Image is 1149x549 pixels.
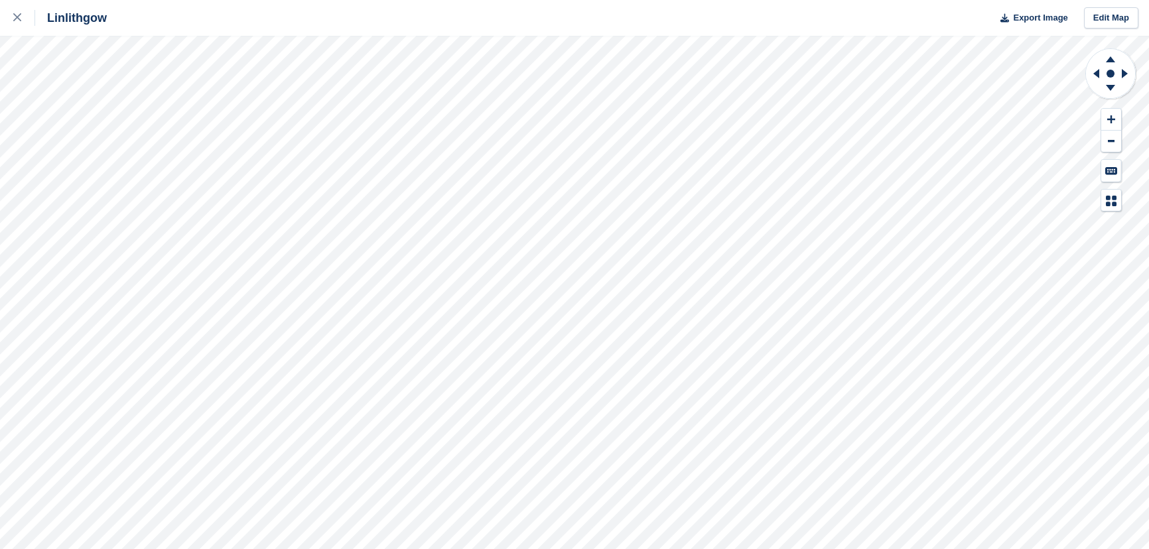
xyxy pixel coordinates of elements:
button: Export Image [992,7,1068,29]
a: Edit Map [1084,7,1138,29]
div: Linlithgow [35,10,107,26]
button: Keyboard Shortcuts [1101,160,1121,182]
button: Zoom In [1101,109,1121,131]
span: Export Image [1013,11,1067,25]
button: Zoom Out [1101,131,1121,152]
button: Map Legend [1101,190,1121,212]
